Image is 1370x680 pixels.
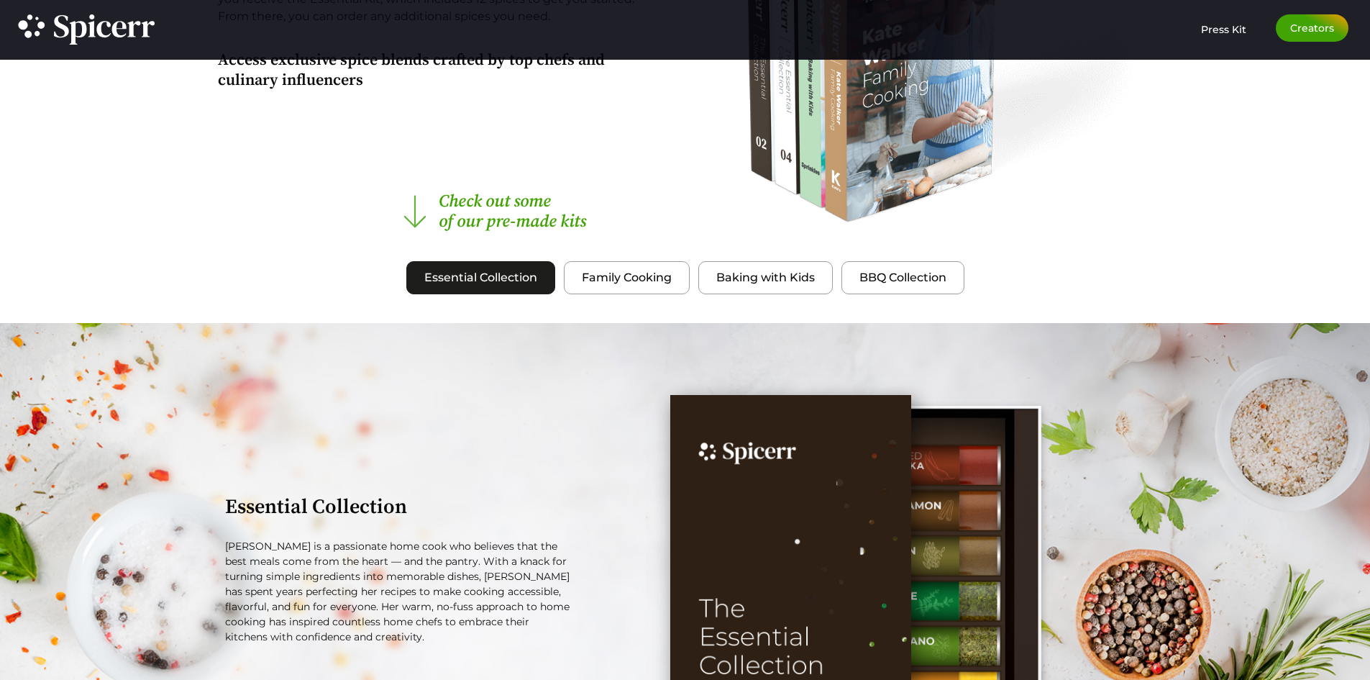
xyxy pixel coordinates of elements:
[716,269,815,286] span: Baking with Kids
[1201,14,1246,36] a: Press Kit
[225,539,573,645] p: [PERSON_NAME] is a passionate home cook who believes that the best meals come from the heart — an...
[859,269,946,286] span: BBQ Collection
[225,497,573,517] h2: Essential Collection
[582,269,672,286] span: Family Cooking
[218,50,664,91] h2: Access exclusive spice blends crafted by top chefs and culinary influencers
[424,269,537,286] span: Essential Collection
[1201,23,1246,36] span: Press Kit
[1290,23,1334,33] span: Creators
[439,191,600,233] h2: Check out some of our pre-made kits
[1276,14,1348,42] a: Creators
